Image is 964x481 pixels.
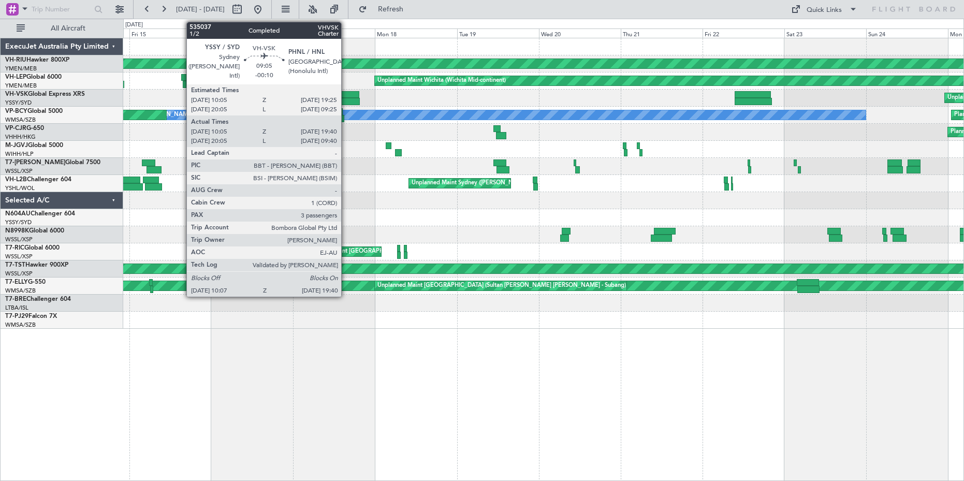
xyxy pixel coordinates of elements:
span: N8998K [5,228,29,234]
span: VP-CJR [5,125,26,132]
a: N604AUChallenger 604 [5,211,75,217]
button: All Aircraft [11,20,112,37]
a: WSSL/XSP [5,167,33,175]
div: Unplanned Maint [GEOGRAPHIC_DATA] (Seletar) [302,244,431,259]
a: VP-CJRG-650 [5,125,44,132]
div: Sun 17 [293,28,375,38]
span: All Aircraft [27,25,109,32]
a: M-JGVJGlobal 5000 [5,142,63,149]
span: VP-BCY [5,108,27,114]
div: Sat 23 [784,28,866,38]
button: Quick Links [786,1,863,18]
a: WMSA/SZB [5,287,36,295]
a: YSSY/SYD [5,99,32,107]
div: Unplanned Maint Wichita (Wichita Mid-continent) [377,73,506,89]
a: T7-[PERSON_NAME]Global 7500 [5,159,100,166]
span: T7-RIC [5,245,24,251]
div: Planned Maint [GEOGRAPHIC_DATA] (Seletar) [238,141,359,157]
div: [DATE] [125,21,143,30]
span: VH-L2B [5,177,27,183]
a: WSSL/XSP [5,270,33,278]
div: Wed 20 [539,28,621,38]
div: Unplanned Maint Sydney ([PERSON_NAME] Intl) [412,176,539,191]
a: VH-VSKGlobal Express XRS [5,91,85,97]
a: WSSL/XSP [5,253,33,260]
div: Fri 22 [703,28,784,38]
span: [DATE] - [DATE] [176,5,225,14]
a: VH-RIUHawker 800XP [5,57,69,63]
a: VH-L2BChallenger 604 [5,177,71,183]
span: N604AU [5,211,31,217]
a: T7-RICGlobal 6000 [5,245,60,251]
a: T7-PJ29Falcon 7X [5,313,57,319]
a: WMSA/SZB [5,116,36,124]
a: WIHH/HLP [5,150,34,158]
div: Mon 18 [375,28,457,38]
a: YMEN/MEB [5,82,37,90]
span: T7-BRE [5,296,26,302]
a: T7-ELLYG-550 [5,279,46,285]
div: Quick Links [807,5,842,16]
a: LTBA/ISL [5,304,28,312]
span: T7-TST [5,262,25,268]
a: VHHH/HKG [5,133,36,141]
span: T7-[PERSON_NAME] [5,159,65,166]
span: M-JGVJ [5,142,28,149]
span: VH-RIU [5,57,26,63]
a: YSSY/SYD [5,218,32,226]
input: Trip Number [32,2,91,17]
a: YMEN/MEB [5,65,37,72]
a: WSSL/XSP [5,236,33,243]
a: T7-TSTHawker 900XP [5,262,68,268]
a: VP-BCYGlobal 5000 [5,108,63,114]
div: Unplanned Maint [GEOGRAPHIC_DATA] (Sultan [PERSON_NAME] [PERSON_NAME] - Subang) [377,278,626,294]
button: Refresh [354,1,416,18]
a: WMSA/SZB [5,321,36,329]
span: T7-PJ29 [5,313,28,319]
span: VH-LEP [5,74,26,80]
span: VH-VSK [5,91,28,97]
div: Tue 19 [457,28,539,38]
div: Thu 21 [621,28,703,38]
div: Fri 15 [129,28,211,38]
a: N8998KGlobal 6000 [5,228,64,234]
div: Sun 24 [866,28,948,38]
a: YSHL/WOL [5,184,35,192]
a: T7-BREChallenger 604 [5,296,71,302]
div: Sat 16 [211,28,293,38]
span: Refresh [369,6,413,13]
span: T7-ELLY [5,279,28,285]
a: VH-LEPGlobal 6000 [5,74,62,80]
div: Planned Maint [GEOGRAPHIC_DATA] (Seletar) [221,158,342,174]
